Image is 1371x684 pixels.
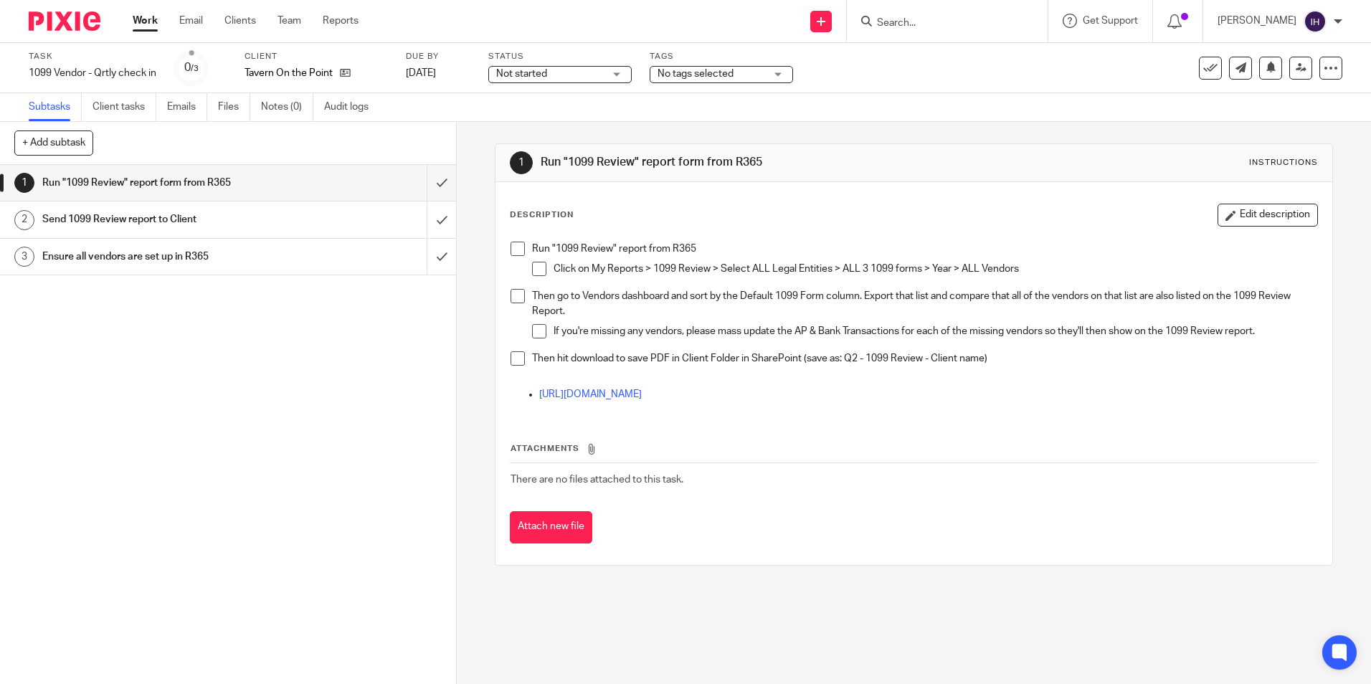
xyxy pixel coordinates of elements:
[191,65,199,72] small: /3
[1304,10,1327,33] img: svg%3E
[14,247,34,267] div: 3
[532,351,1317,366] p: Then hit download to save PDF in Client Folder in SharePoint (save as: Q2 - 1099 Review - Client ...
[29,93,82,121] a: Subtasks
[42,209,289,230] h1: Send 1099 Review report to Client
[277,14,301,28] a: Team
[1218,14,1296,28] p: [PERSON_NAME]
[511,445,579,452] span: Attachments
[14,210,34,230] div: 2
[14,173,34,193] div: 1
[179,14,203,28] a: Email
[650,51,793,62] label: Tags
[167,93,207,121] a: Emails
[184,60,199,76] div: 0
[133,14,158,28] a: Work
[876,17,1005,30] input: Search
[406,51,470,62] label: Due by
[510,151,533,174] div: 1
[245,51,388,62] label: Client
[496,69,547,79] span: Not started
[658,69,734,79] span: No tags selected
[224,14,256,28] a: Clients
[29,51,156,62] label: Task
[406,68,436,78] span: [DATE]
[510,209,574,221] p: Description
[532,242,1317,256] p: Run "1099 Review" report from R365
[261,93,313,121] a: Notes (0)
[42,246,289,267] h1: Ensure all vendors are set up in R365
[92,93,156,121] a: Client tasks
[511,475,683,485] span: There are no files attached to this task.
[488,51,632,62] label: Status
[29,11,100,31] img: Pixie
[554,262,1317,276] p: Click on My Reports > 1099 Review > Select ALL Legal Entities > ALL 3 1099 forms > Year > ALL Ven...
[554,324,1317,338] p: If you're missing any vendors, please mass update the AP & Bank Transactions for each of the miss...
[245,66,333,80] p: Tavern On the Point
[42,172,289,194] h1: Run "1099 Review" report form from R365
[1218,204,1318,227] button: Edit description
[510,511,592,543] button: Attach new file
[324,93,379,121] a: Audit logs
[539,389,642,399] a: [URL][DOMAIN_NAME]
[14,130,93,155] button: + Add subtask
[532,289,1317,318] p: Then go to Vendors dashboard and sort by the Default 1099 Form column. Export that list and compa...
[323,14,359,28] a: Reports
[541,155,944,170] h1: Run "1099 Review" report form from R365
[1249,157,1318,168] div: Instructions
[218,93,250,121] a: Files
[1083,16,1138,26] span: Get Support
[29,66,156,80] div: 1099 Vendor - Qrtly check in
